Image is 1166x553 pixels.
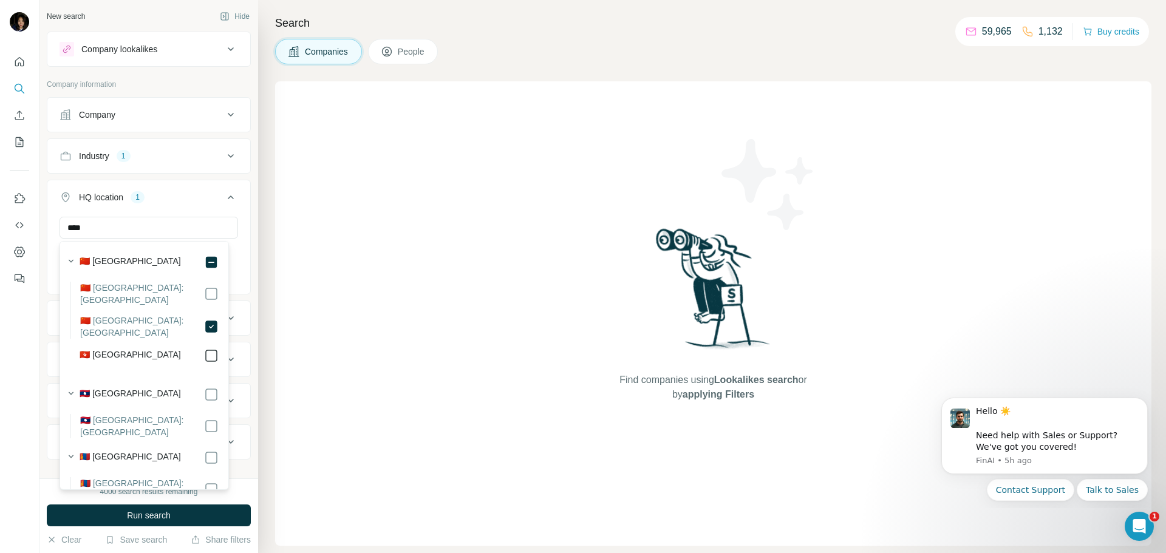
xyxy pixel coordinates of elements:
button: Buy credits [1083,23,1139,40]
button: Share filters [191,534,251,546]
div: New search [47,11,85,22]
button: Annual revenue ($) [47,304,250,333]
button: Enrich CSV [10,104,29,126]
img: Surfe Illustration - Woman searching with binoculars [650,225,777,361]
img: Surfe Illustration - Stars [714,130,823,239]
button: Save search [105,534,167,546]
div: Company [79,109,115,121]
div: 4000 search results remaining [100,486,198,497]
button: Run search [47,504,251,526]
h4: Search [275,15,1151,32]
div: 1 [117,151,131,161]
button: Quick start [10,51,29,73]
label: 🇲🇳 [GEOGRAPHIC_DATA] [80,450,181,465]
button: Feedback [10,268,29,290]
span: Lookalikes search [714,375,799,385]
label: 🇭🇰 [GEOGRAPHIC_DATA] [80,348,181,363]
button: My lists [10,131,29,153]
img: Avatar [10,12,29,32]
div: Company lookalikes [81,43,157,55]
button: Company [47,100,250,129]
span: Run search [127,509,171,521]
button: Employees (size) [47,345,250,374]
label: 🇨🇳 [GEOGRAPHIC_DATA]: [GEOGRAPHIC_DATA] [80,282,204,306]
button: Use Surfe on LinkedIn [10,188,29,209]
button: Technologies [47,386,250,415]
button: Industry1 [47,141,250,171]
div: 1 [131,192,145,203]
span: 1 [1150,512,1159,521]
label: 🇨🇳 [GEOGRAPHIC_DATA] [80,255,181,270]
button: Company lookalikes [47,35,250,64]
span: Companies [305,46,349,58]
label: 🇱🇦 [GEOGRAPHIC_DATA] [80,387,181,402]
label: 🇲🇳 [GEOGRAPHIC_DATA]: Bayankhongor [80,477,204,501]
span: applying Filters [683,389,754,399]
span: Find companies using or by [616,373,810,402]
p: Company information [47,79,251,90]
iframe: Intercom live chat [1125,512,1154,541]
iframe: Intercom notifications message [923,387,1166,508]
button: Use Surfe API [10,214,29,236]
label: 🇨🇳 [GEOGRAPHIC_DATA]: [GEOGRAPHIC_DATA] [80,314,204,339]
label: 🇱🇦 [GEOGRAPHIC_DATA]: [GEOGRAPHIC_DATA] [80,414,204,438]
button: HQ location1 [47,183,250,217]
button: Keywords [47,427,250,456]
span: People [398,46,426,58]
button: Clear [47,534,81,546]
p: 1,132 [1038,24,1063,39]
div: HQ location [79,191,123,203]
button: Search [10,78,29,100]
button: Dashboard [10,241,29,263]
div: Industry [79,150,109,162]
button: Hide [211,7,258,25]
p: 59,965 [982,24,1012,39]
